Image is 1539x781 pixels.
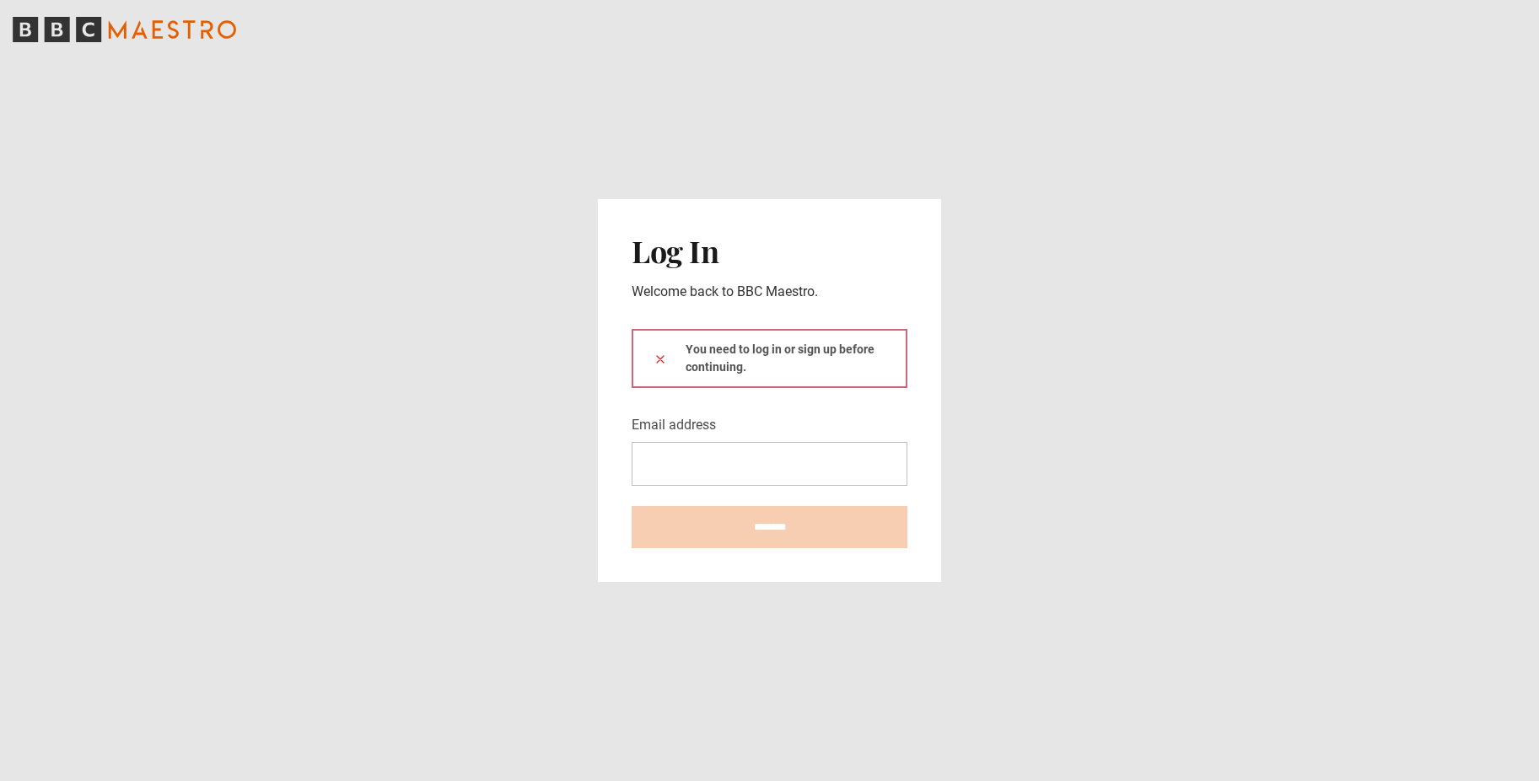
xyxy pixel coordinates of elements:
[632,415,716,435] label: Email address
[13,17,236,42] svg: BBC Maestro
[632,233,907,268] h2: Log In
[632,329,907,388] div: You need to log in or sign up before continuing.
[632,282,907,302] p: Welcome back to BBC Maestro.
